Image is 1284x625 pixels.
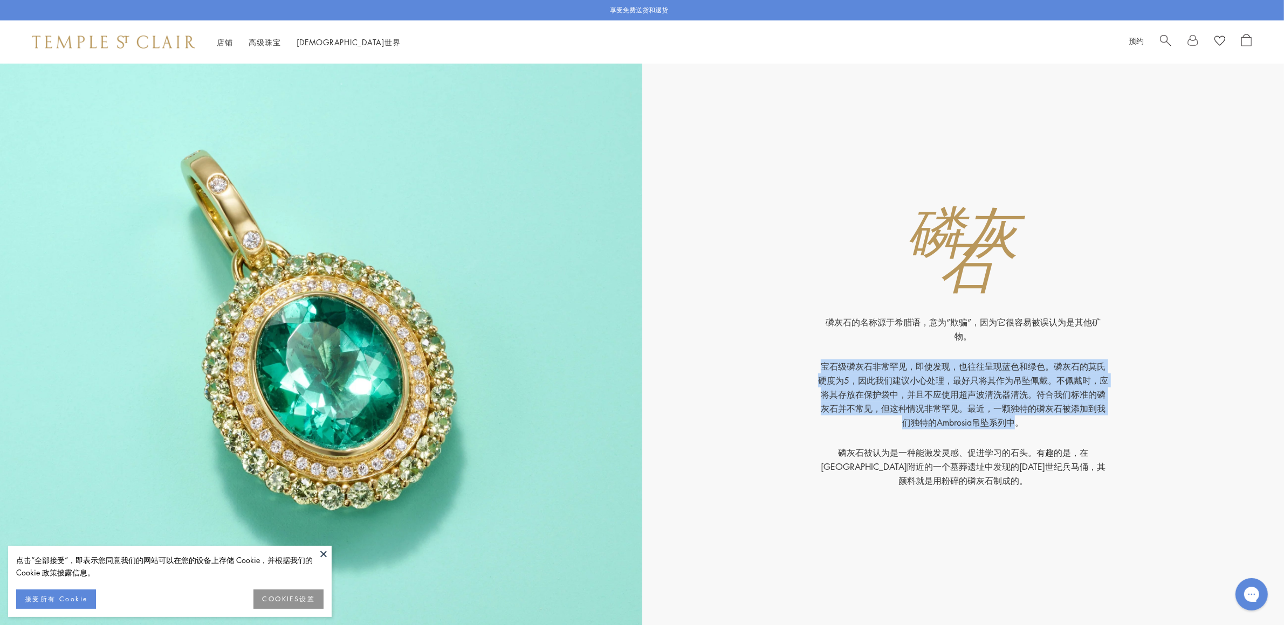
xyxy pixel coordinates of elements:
[253,589,324,609] button: COOKIES设置
[249,37,281,47] font: 高级珠宝
[217,37,233,47] a: 店铺店铺
[1129,35,1144,46] a: 预约
[1160,34,1171,50] a: 搜索
[907,206,1019,305] font: 磷灰石
[262,594,315,603] font: COOKIES设置
[16,554,313,578] font: 点击“全部接受”，即表示您同意我们的网站可以在您的设备上存储 Cookie，并根据我们的 Cookie 政策披露信息。
[249,37,281,47] a: 高级珠宝高级珠宝
[818,360,1108,428] font: 宝石级磷灰石非常罕见，即使发现，也往往呈现蓝色和绿色。磷灰石的莫氏硬度为5，因此我们建议小心处理，最好只将其作为吊坠佩戴。不佩戴时，应将其存放在保护袋中，并且不应使用超声波清洗器清洗。符合我们标...
[826,316,1101,342] font: 磷灰石的名称源于希腊语，意为“欺骗”，因为它很容易被误认为是其他矿物。
[1230,574,1273,614] iframe: Gorgias 实时聊天信使
[610,6,669,14] font: 享受免费送货和退货
[297,37,401,47] a: [DEMOGRAPHIC_DATA]世界[DEMOGRAPHIC_DATA]世界
[16,589,96,609] button: 接受所有 Cookie
[217,36,401,49] nav: 主导航
[217,37,233,47] font: 店铺
[821,447,1106,487] font: 磷灰石被认为是一种能激发灵感、促进学习的石头。有趣的是，在[GEOGRAPHIC_DATA]附近的一个墓葬遗址中发现的[DATE]世纪兵马俑，其颜料就是用粉碎的磷灰石制成的。
[25,594,87,603] font: 接受所有 Cookie
[1241,34,1252,50] a: 打开购物袋
[1214,34,1225,50] a: 查看愿望清单
[32,36,195,48] img: 圣克莱尔寺
[297,37,401,47] font: [DEMOGRAPHIC_DATA]世界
